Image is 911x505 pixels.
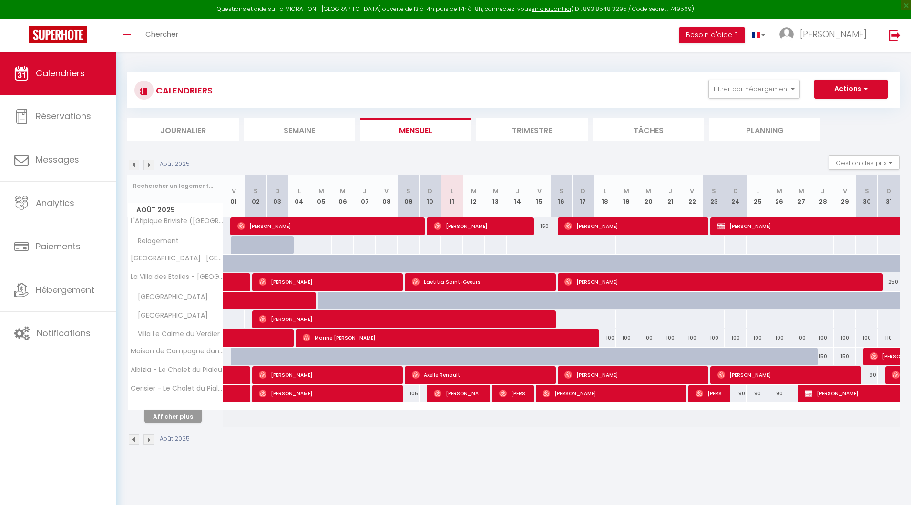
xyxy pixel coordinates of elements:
th: 09 [398,175,420,217]
div: 150 [528,217,550,235]
span: [GEOGRAPHIC_DATA] [129,292,210,302]
abbr: S [559,186,563,196]
abbr: J [363,186,367,196]
span: Analytics [36,197,74,209]
abbr: M [340,186,346,196]
span: [PERSON_NAME] [434,384,485,402]
abbr: M [777,186,782,196]
abbr: V [690,186,694,196]
th: 15 [528,175,550,217]
div: 110 [878,329,900,347]
abbr: D [733,186,738,196]
th: 07 [354,175,376,217]
span: Maison de Campagne dans le Lot - Enjoy A Lot [129,348,225,355]
abbr: V [843,186,847,196]
th: 25 [747,175,768,217]
abbr: S [712,186,716,196]
span: [PERSON_NAME] [434,217,529,235]
span: [PERSON_NAME] [564,366,703,384]
span: Calendriers [36,67,85,79]
abbr: L [298,186,301,196]
div: 100 [659,329,681,347]
span: L'Atipique Briviste ([GEOGRAPHIC_DATA]) [129,217,225,225]
th: 29 [834,175,856,217]
input: Rechercher un logement... [133,177,217,195]
div: 100 [747,329,768,347]
th: 24 [725,175,747,217]
abbr: L [450,186,453,196]
div: 100 [703,329,725,347]
abbr: M [645,186,651,196]
li: Planning [709,118,820,141]
abbr: L [756,186,759,196]
span: Villa Le Calme du Verdier [129,329,222,340]
th: 05 [310,175,332,217]
button: Actions [814,80,888,99]
th: 17 [572,175,594,217]
button: Besoin d'aide ? [679,27,745,43]
span: Paiements [36,240,81,252]
th: 21 [659,175,681,217]
th: 26 [768,175,790,217]
a: Chercher [138,19,185,52]
div: 90 [768,385,790,402]
span: Août 2025 [128,203,223,217]
th: 23 [703,175,725,217]
th: 27 [790,175,812,217]
th: 28 [812,175,834,217]
button: Filtrer par hébergement [708,80,800,99]
abbr: D [886,186,891,196]
div: 100 [681,329,703,347]
span: Relogement [129,236,181,247]
span: Marine [PERSON_NAME] [303,329,595,347]
span: [PERSON_NAME] [237,217,420,235]
img: logout [889,29,901,41]
abbr: D [581,186,585,196]
abbr: S [865,186,869,196]
div: 100 [856,329,878,347]
p: Août 2025 [160,434,190,443]
div: 100 [834,329,856,347]
a: en cliquant ici [532,5,571,13]
span: [PERSON_NAME] [696,384,725,402]
abbr: M [624,186,629,196]
span: Messages [36,154,79,165]
div: 90 [856,366,878,384]
th: 20 [637,175,659,217]
div: 100 [637,329,659,347]
span: Laetitia Saint-Geours [412,273,551,291]
th: 14 [507,175,529,217]
span: [GEOGRAPHIC_DATA] [129,310,210,321]
li: Tâches [593,118,704,141]
abbr: V [232,186,236,196]
a: ... [PERSON_NAME] [772,19,879,52]
abbr: V [537,186,542,196]
li: Mensuel [360,118,471,141]
th: 01 [223,175,245,217]
span: [PERSON_NAME] [800,28,867,40]
th: 08 [376,175,398,217]
span: Réservations [36,110,91,122]
img: ... [779,27,794,41]
iframe: LiveChat chat widget [871,465,911,505]
th: 16 [550,175,572,217]
abbr: S [406,186,410,196]
abbr: M [318,186,324,196]
li: Trimestre [476,118,588,141]
abbr: M [493,186,499,196]
span: [GEOGRAPHIC_DATA] · [GEOGRAPHIC_DATA] et calme - Parking et Jardin [129,255,225,262]
div: 100 [594,329,616,347]
span: [PERSON_NAME] [543,384,681,402]
img: Super Booking [29,26,87,43]
th: 12 [463,175,485,217]
th: 13 [485,175,507,217]
span: [PERSON_NAME] [717,366,856,384]
li: Journalier [127,118,239,141]
span: [PERSON_NAME] [259,366,398,384]
th: 11 [441,175,463,217]
abbr: D [428,186,432,196]
div: 100 [812,329,834,347]
span: [PERSON_NAME] [564,217,703,235]
h3: CALENDRIERS [154,80,213,101]
div: 150 [834,348,856,365]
